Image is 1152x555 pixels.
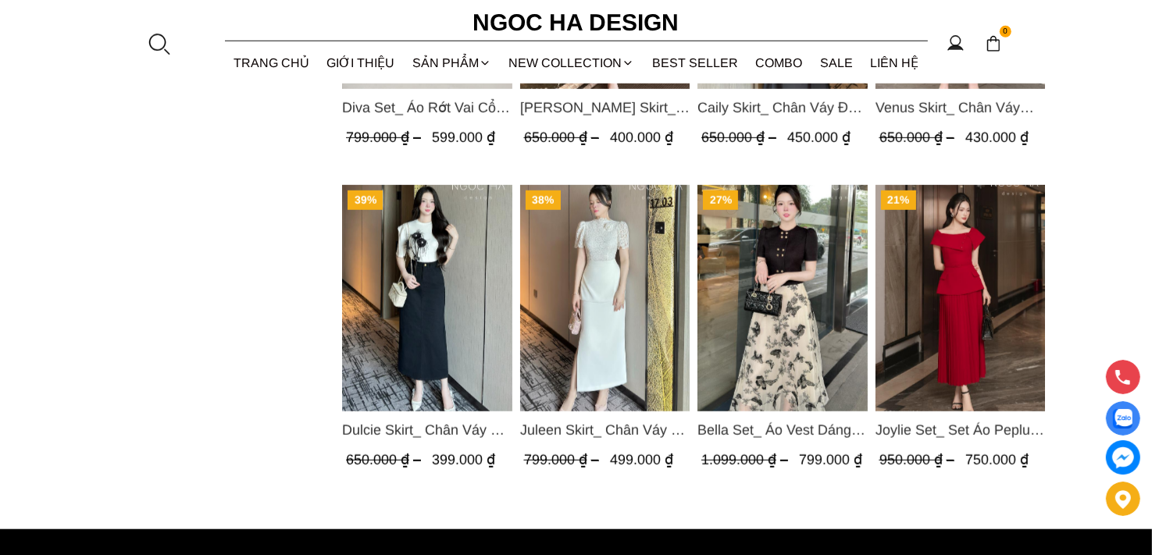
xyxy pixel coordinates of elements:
span: Venus Skirt_ Chân Váy Xòe Màu Kem CV131 [875,97,1045,119]
span: 799.000 ₫ [523,452,602,468]
img: Dulcie Skirt_ Chân Váy Bò Dáng Bút Chì A CV130 [342,185,512,411]
a: Link to Lisa Skirt_ Chân Váy A Ren Hoa CV125 [519,97,690,119]
span: Juleen Skirt_ Chân Váy Tà Hông Xẻ Sườn Màu Trắng CV122 [519,419,690,441]
a: Link to Joylie Set_ Set Áo Peplum Vai Lệch, Chân Váy Dập Ly Màu Đỏ A956, CV120 [875,419,1045,441]
a: BEST SELLER [644,42,747,84]
span: 799.000 ₫ [346,130,425,145]
span: 399.000 ₫ [432,452,495,468]
span: 799.000 ₫ [799,452,862,468]
a: Link to Caily Skirt_ Chân Váy Đuôi Cá Lụa Đen CV117 [697,97,868,119]
a: Product image - Dulcie Skirt_ Chân Váy Bò Dáng Bút Chì A CV130 [342,185,512,411]
span: 650.000 ₫ [346,452,425,468]
a: messenger [1106,440,1140,475]
span: 650.000 ₫ [879,130,958,145]
span: Diva Set_ Áo Rớt Vai Cổ V, Chân Váy Lụa Đuôi Cá A1078+CV134 [342,97,512,119]
a: LIÊN HỆ [861,42,928,84]
img: Display image [1113,409,1132,429]
span: Caily Skirt_ Chân Váy Đuôi Cá Lụa Đen CV117 [697,97,868,119]
img: Joylie Set_ Set Áo Peplum Vai Lệch, Chân Váy Dập Ly Màu Đỏ A956, CV120 [875,185,1045,411]
a: GIỚI THIỆU [318,42,404,84]
a: Link to Venus Skirt_ Chân Váy Xòe Màu Kem CV131 [875,97,1045,119]
span: 1.099.000 ₫ [701,452,792,468]
span: 750.000 ₫ [965,452,1028,468]
a: Link to Juleen Skirt_ Chân Váy Tà Hông Xẻ Sườn Màu Trắng CV122 [519,419,690,441]
span: Joylie Set_ Set Áo Peplum Vai Lệch, Chân Váy Dập Ly Màu Đỏ A956, CV120 [875,419,1045,441]
a: Product image - Juleen Skirt_ Chân Váy Tà Hông Xẻ Sườn Màu Trắng CV122 [519,185,690,411]
span: 499.000 ₫ [609,452,672,468]
span: 450.000 ₫ [787,130,851,145]
a: Ngoc Ha Design [459,4,694,41]
span: 400.000 ₫ [609,130,672,145]
span: 0 [1000,26,1012,38]
a: Combo [747,42,811,84]
span: 430.000 ₫ [965,130,1028,145]
img: img-CART-ICON-ksit0nf1 [985,35,1002,52]
span: 650.000 ₫ [523,130,602,145]
span: 950.000 ₫ [879,452,958,468]
a: Link to Bella Set_ Áo Vest Dáng Lửng Cúc Đồng, Chân Váy Họa Tiết Bướm A990+CV121 [697,419,868,441]
span: [PERSON_NAME] Skirt_ Chân Váy A Ren Hoa CV125 [519,97,690,119]
span: 599.000 ₫ [432,130,495,145]
a: NEW COLLECTION [500,42,644,84]
span: Bella Set_ Áo Vest Dáng Lửng Cúc Đồng, Chân Váy Họa Tiết Bướm A990+CV121 [697,419,868,441]
a: TRANG CHỦ [225,42,319,84]
a: Display image [1106,401,1140,436]
a: SALE [811,42,862,84]
span: 650.000 ₫ [701,130,780,145]
a: Product image - Joylie Set_ Set Áo Peplum Vai Lệch, Chân Váy Dập Ly Màu Đỏ A956, CV120 [875,185,1045,411]
img: Bella Set_ Áo Vest Dáng Lửng Cúc Đồng, Chân Váy Họa Tiết Bướm A990+CV121 [697,185,868,411]
img: Juleen Skirt_ Chân Váy Tà Hông Xẻ Sườn Màu Trắng CV122 [519,185,690,411]
span: Dulcie Skirt_ Chân Váy Bò Dáng Bút Chì A CV130 [342,419,512,441]
a: Link to Dulcie Skirt_ Chân Váy Bò Dáng Bút Chì A CV130 [342,419,512,441]
a: Product image - Bella Set_ Áo Vest Dáng Lửng Cúc Đồng, Chân Váy Họa Tiết Bướm A990+CV121 [697,185,868,411]
div: SẢN PHẨM [404,42,501,84]
a: Link to Diva Set_ Áo Rớt Vai Cổ V, Chân Váy Lụa Đuôi Cá A1078+CV134 [342,97,512,119]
